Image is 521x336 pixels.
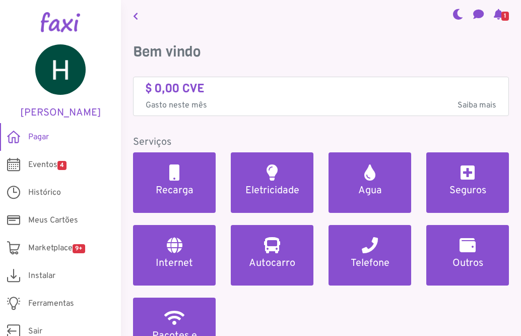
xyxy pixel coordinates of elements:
[133,136,509,148] h5: Serviços
[426,225,509,286] a: Outros
[438,257,497,269] h5: Outros
[28,159,67,171] span: Eventos
[15,44,106,119] a: [PERSON_NAME]
[426,152,509,213] a: Seguros
[329,152,411,213] a: Agua
[28,187,61,199] span: Histórico
[231,225,313,286] a: Autocarro
[329,225,411,286] a: Telefone
[57,161,67,170] span: 4
[145,185,204,197] h5: Recarga
[28,270,55,282] span: Instalar
[231,152,313,213] a: Eletricidade
[501,12,509,21] span: 1
[458,99,496,111] span: Saiba mais
[146,81,496,96] h4: $ 0,00 CVE
[243,257,301,269] h5: Autocarro
[133,225,216,286] a: Internet
[341,257,399,269] h5: Telefone
[145,257,204,269] h5: Internet
[15,107,106,119] h5: [PERSON_NAME]
[28,214,78,227] span: Meus Cartões
[73,244,85,253] span: 9+
[133,152,216,213] a: Recarga
[146,81,496,112] a: $ 0,00 CVE Gasto neste mêsSaiba mais
[438,185,497,197] h5: Seguros
[28,298,74,310] span: Ferramentas
[28,131,49,143] span: Pagar
[133,43,509,61] h3: Bem vindo
[146,99,496,111] p: Gasto neste mês
[341,185,399,197] h5: Agua
[28,242,85,254] span: Marketplace
[243,185,301,197] h5: Eletricidade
